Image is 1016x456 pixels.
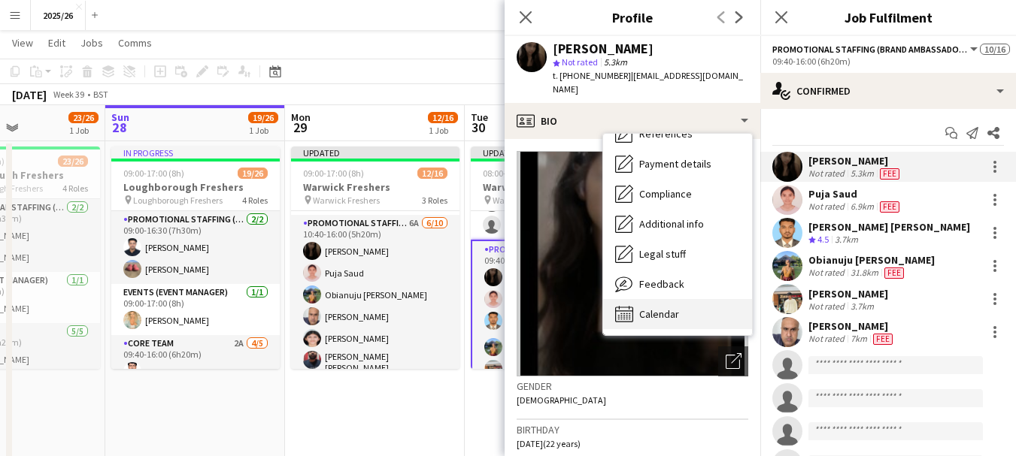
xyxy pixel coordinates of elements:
div: Calendar [603,299,752,329]
h3: Warwick Freshers [471,180,639,194]
span: 10/16 [980,44,1010,55]
span: Edit [48,36,65,50]
span: Fee [873,334,893,345]
img: Crew avatar or photo [517,151,748,376]
div: [PERSON_NAME] [PERSON_NAME] [808,220,970,234]
span: 4.5 [817,234,829,245]
span: 29 [289,119,311,136]
button: 2025/26 [31,1,86,30]
span: Fee [880,201,899,213]
div: Puja Saud [808,187,902,201]
span: References [639,127,693,140]
span: 23/26 [58,156,88,167]
div: Additional info [603,209,752,239]
div: In progress [111,146,280,159]
span: 5.3km [601,56,630,68]
span: View [12,36,33,50]
app-job-card: In progress09:00-17:00 (8h)19/26Loughborough Freshers Loughborough Freshers4 RolesPromotional Sta... [111,146,280,369]
span: Payment details [639,157,711,171]
div: 3.7km [848,300,877,312]
span: 23/26 [68,112,99,123]
span: Fee [884,267,904,279]
app-card-role: Promotional Staffing (Team Leader)2/209:00-16:30 (7h30m)[PERSON_NAME][PERSON_NAME] [111,211,280,284]
a: Edit [42,33,71,53]
span: Week 39 [50,89,87,100]
span: 12/16 [417,168,447,179]
span: 12/16 [428,112,458,123]
span: Additional info [639,217,704,231]
span: Tue [471,110,488,124]
span: t. [PHONE_NUMBER] [553,70,631,81]
span: Jobs [80,36,103,50]
span: Promotional Staffing (Brand Ambassadors) [772,44,968,55]
div: Crew has different fees then in role [881,267,907,279]
div: References [603,119,752,149]
div: Not rated [808,168,848,180]
app-card-role: Events (Event Manager)1/109:00-17:00 (8h)[PERSON_NAME] [111,284,280,335]
div: [DATE] [12,87,47,102]
span: 19/26 [248,112,278,123]
app-job-card: Updated08:00-17:00 (9h)10/16Warwick Freshers Warwick Freshers3 Roles[PERSON_NAME][PERSON_NAME] Pr... [471,146,639,369]
div: [PERSON_NAME] [808,287,888,300]
span: Warwick Freshers [493,195,560,206]
div: Crew has different fees then in role [877,201,902,213]
span: 4 Roles [62,183,88,194]
div: BST [93,89,108,100]
a: View [6,33,39,53]
h3: Warwick Freshers [291,180,459,194]
span: Comms [118,36,152,50]
div: 5.3km [848,168,877,180]
div: 1 Job [429,125,457,136]
div: 6.9km [848,201,877,213]
h3: Job Fulfilment [760,8,1016,27]
span: Not rated [562,56,598,68]
span: [DATE] (22 years) [517,438,581,449]
app-job-card: Updated09:00-17:00 (8h)12/16Warwick Freshers Warwick Freshers3 Roles[PERSON_NAME][PERSON_NAME][PE... [291,146,459,369]
h3: Birthday [517,423,748,436]
div: Not rated [808,201,848,213]
span: 19/26 [238,168,268,179]
span: 09:00-17:00 (8h) [123,168,184,179]
div: Crew has different fees then in role [877,168,902,180]
div: Not rated [808,300,848,312]
span: 28 [109,119,129,136]
span: Compliance [639,187,692,201]
div: Updated [471,146,639,159]
span: Loughborough Freshers [133,195,223,206]
span: 30 [469,119,488,136]
button: Promotional Staffing (Brand Ambassadors) [772,44,980,55]
span: [DEMOGRAPHIC_DATA] [517,394,606,406]
a: Comms [112,33,158,53]
span: Feedback [639,277,684,291]
div: Not rated [808,267,848,279]
span: Fee [880,168,899,180]
div: [PERSON_NAME] [553,42,654,56]
div: Payment details [603,149,752,179]
span: 4 Roles [242,195,268,206]
h3: Profile [505,8,760,27]
div: Confirmed [760,73,1016,109]
span: 3 Roles [422,195,447,206]
div: Legal stuff [603,239,752,269]
h3: Gender [517,379,748,393]
div: 09:40-16:00 (6h20m) [772,56,1004,67]
div: 31.8km [848,267,881,279]
div: [PERSON_NAME] [808,154,902,168]
div: 1 Job [249,125,278,136]
span: | [EMAIL_ADDRESS][DOMAIN_NAME] [553,70,743,95]
span: 09:00-17:00 (8h) [303,168,364,179]
div: Crew has different fees then in role [870,333,896,345]
span: Mon [291,110,311,124]
div: Open photos pop-in [718,346,748,376]
div: Feedback [603,269,752,299]
span: 08:00-17:00 (9h) [483,168,544,179]
span: Warwick Freshers [313,195,380,206]
a: Jobs [74,33,109,53]
span: Calendar [639,307,679,321]
span: Legal stuff [639,247,686,261]
h3: Loughborough Freshers [111,180,280,194]
div: Compliance [603,179,752,209]
div: [PERSON_NAME] [808,319,896,333]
